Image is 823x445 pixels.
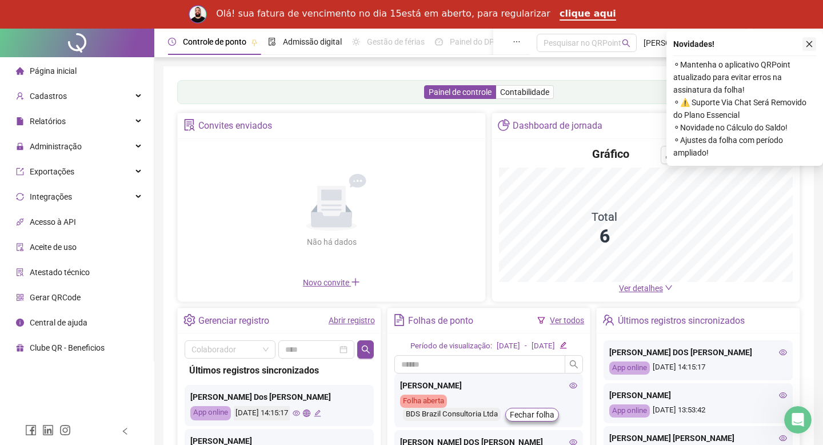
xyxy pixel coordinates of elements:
[665,284,673,292] span: down
[504,29,530,55] button: ellipsis
[30,66,77,76] span: Página inicial
[16,319,24,327] span: info-circle
[216,8,550,19] div: Olá! sua fatura de vencimento no dia 15está em aberto, para regularizar
[361,345,370,354] span: search
[30,142,82,151] span: Administração
[609,404,650,418] div: App online
[505,408,559,422] button: Fechar folha
[198,116,272,136] div: Convites enviados
[352,38,360,46] span: sun
[198,311,269,331] div: Gerenciar registro
[673,121,816,134] span: ⚬ Novidade no Cálculo do Saldo!
[400,395,447,408] div: Folha aberta
[592,146,629,162] h4: Gráfico
[351,277,360,287] span: plus
[609,432,787,444] div: [PERSON_NAME] [PERSON_NAME]
[400,379,578,392] div: [PERSON_NAME]
[779,348,787,356] span: eye
[618,311,745,331] div: Últimos registros sincronizados
[303,410,310,417] span: global
[251,39,258,46] span: pushpin
[569,382,577,390] span: eye
[537,316,545,324] span: filter
[190,406,231,420] div: App online
[513,116,602,136] div: Dashboard de jornada
[619,284,673,293] a: Ver detalhes down
[189,5,207,23] img: Profile image for Rodolfo
[16,243,24,251] span: audit
[673,58,816,96] span: ⚬ Mantenha o aplicativo QRPoint atualizado para evitar erros na assinatura da folha!
[30,117,66,126] span: Relatórios
[550,316,584,325] a: Ver todos
[609,389,787,402] div: [PERSON_NAME]
[30,343,105,352] span: Clube QR - Beneficios
[510,408,554,421] span: Fechar folha
[190,391,368,403] div: [PERSON_NAME] Dos [PERSON_NAME]
[329,316,375,325] a: Abrir registro
[183,314,195,326] span: setting
[189,363,369,378] div: Últimos registros sincronizados
[622,39,630,47] span: search
[602,314,614,326] span: team
[410,340,492,352] div: Período de visualização:
[673,134,816,159] span: ⚬ Ajustes da folha com período ampliado!
[779,434,787,442] span: eye
[183,37,246,46] span: Controle de ponto
[16,168,24,176] span: export
[784,406,812,434] iframe: Intercom live chat
[183,119,195,131] span: solution
[779,391,787,399] span: eye
[665,150,674,160] span: download
[532,340,555,352] div: [DATE]
[314,410,321,417] span: edit
[30,217,76,227] span: Acesso à API
[408,311,473,331] div: Folhas de ponto
[168,38,176,46] span: clock-circle
[16,92,24,100] span: user-add
[293,410,300,417] span: eye
[609,346,787,359] div: [PERSON_NAME] DOS [PERSON_NAME]
[435,38,443,46] span: dashboard
[59,424,71,436] span: instagram
[16,142,24,150] span: lock
[609,361,787,375] div: [DATE] 14:15:17
[30,268,90,277] span: Atestado técnico
[569,360,578,369] span: search
[25,424,37,436] span: facebook
[609,361,650,375] div: App online
[805,40,813,48] span: close
[42,424,54,436] span: linkedin
[30,192,72,201] span: Integrações
[30,243,77,252] span: Aceite de uso
[525,340,527,352] div: -
[609,404,787,418] div: [DATE] 13:53:42
[16,193,24,201] span: sync
[450,37,494,46] span: Painel do DP
[498,119,510,131] span: pie-chart
[673,96,816,121] span: ⚬ ⚠️ Suporte Via Chat Será Removido do Plano Essencial
[16,67,24,75] span: home
[560,341,567,349] span: edit
[30,92,67,101] span: Cadastros
[283,37,342,46] span: Admissão digital
[16,218,24,226] span: api
[644,37,734,49] span: [PERSON_NAME] - BDS BRAZIL CONSULTING
[429,88,492,97] span: Painel de controle
[303,278,360,287] span: Novo convite
[121,427,129,435] span: left
[16,117,24,125] span: file
[16,268,24,276] span: solution
[16,344,24,352] span: gift
[30,167,74,176] span: Exportações
[403,408,501,421] div: BDS Brazil Consultoria Ltda
[497,340,520,352] div: [DATE]
[560,8,616,21] a: clique aqui
[30,318,87,327] span: Central de ajuda
[16,293,24,301] span: qrcode
[268,38,276,46] span: file-done
[30,293,81,302] span: Gerar QRCode
[619,284,663,293] span: Ver detalhes
[234,406,290,420] div: [DATE] 14:15:17
[513,38,521,46] span: ellipsis
[500,88,549,97] span: Contabilidade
